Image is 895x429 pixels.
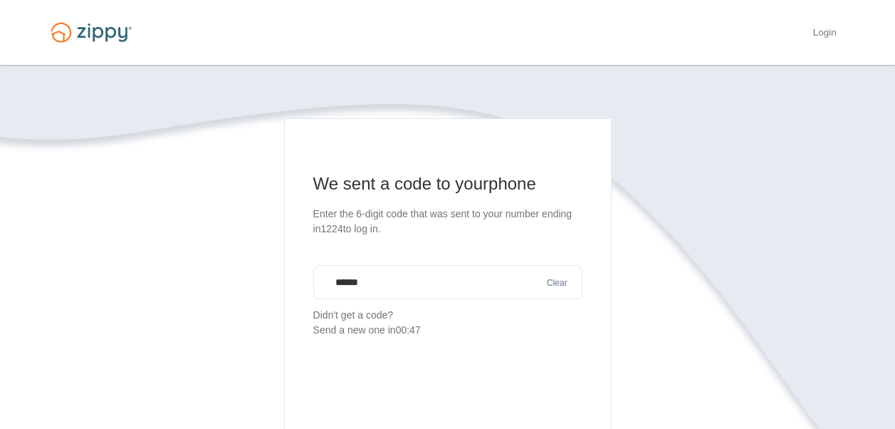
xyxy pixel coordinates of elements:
[543,276,572,290] button: Clear
[313,308,582,338] p: Didn't get a code?
[313,323,582,338] div: Send a new one in 00:47
[313,207,582,237] p: Enter the 6-digit code that was sent to your number ending in 1224 to log in.
[313,172,582,195] h1: We sent a code to your phone
[812,27,836,41] a: Login
[42,16,140,49] img: Logo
